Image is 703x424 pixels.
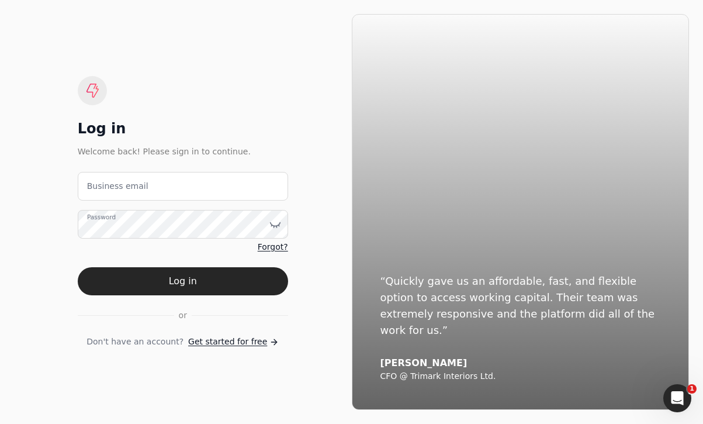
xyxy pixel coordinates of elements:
span: Get started for free [188,336,267,348]
div: Welcome back! Please sign in to continue. [78,145,288,158]
button: Log in [78,267,288,295]
span: Don't have an account? [86,336,183,348]
label: Business email [87,180,148,192]
iframe: Intercom live chat [663,384,691,412]
div: CFO @ Trimark Interiors Ltd. [380,371,661,382]
span: or [179,309,187,322]
div: [PERSON_NAME] [380,357,661,369]
div: Log in [78,119,288,138]
div: “Quickly gave us an affordable, fast, and flexible option to access working capital. Their team w... [380,273,661,339]
a: Forgot? [258,241,288,253]
a: Get started for free [188,336,279,348]
span: 1 [687,384,697,394]
label: Password [87,213,116,222]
